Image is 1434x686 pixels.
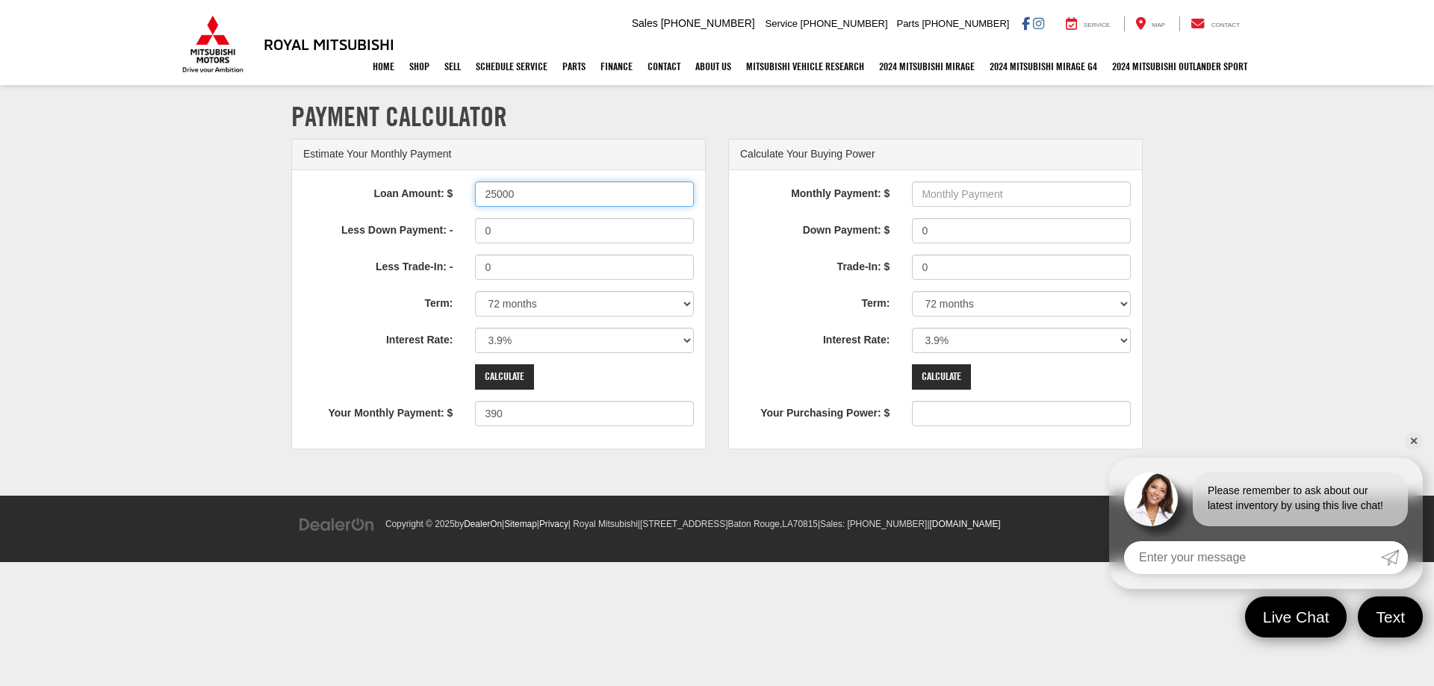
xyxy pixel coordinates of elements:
div: Calculate Your Buying Power [729,140,1142,170]
label: Interest Rate: [292,328,464,348]
h3: Royal Mitsubishi [264,36,394,52]
a: Live Chat [1245,596,1347,637]
span: | [537,519,568,529]
input: Loan Amount [475,181,694,207]
a: Map [1124,16,1176,31]
div: Please remember to ask about our latest inventory by using this live chat! [1193,473,1408,526]
a: Sell [437,48,468,85]
a: Submit [1381,541,1408,574]
span: Baton Rouge, [728,519,783,529]
a: Home [365,48,402,85]
a: Sitemap [504,519,537,529]
span: Live Chat [1255,607,1337,627]
input: Enter your message [1124,541,1381,574]
img: Mitsubishi [179,15,246,73]
span: Text [1368,607,1412,627]
input: Monthly Payment [912,181,1131,207]
a: Mitsubishi Vehicle Research [739,48,872,85]
span: | [502,519,537,529]
span: Service [766,18,798,29]
a: About Us [688,48,739,85]
a: DealerOn [299,517,375,529]
label: Term: [292,291,464,311]
a: Text [1358,596,1423,637]
a: 2024 Mitsubishi Mirage G4 [982,48,1105,85]
span: Contact [1211,22,1240,28]
span: Copyright © 2025 [385,519,455,529]
a: Contact [1179,16,1251,31]
label: Your Purchasing Power: $ [729,401,901,421]
img: Agent profile photo [1124,473,1178,526]
span: [PHONE_NUMBER] [922,18,1009,29]
span: Sales [632,17,658,29]
a: 2024 Mitsubishi Outlander SPORT [1105,48,1255,85]
span: | Royal Mitsubishi [568,519,638,529]
label: Down Payment: $ [729,218,901,238]
a: Privacy [539,519,568,529]
h1: Payment Calculator [291,102,1143,131]
a: 2024 Mitsubishi Mirage [872,48,982,85]
input: Calculate [912,364,971,390]
span: 70815 [793,519,818,529]
span: [STREET_ADDRESS] [640,519,728,529]
label: Less Trade-In: - [292,255,464,275]
span: [PHONE_NUMBER] [847,519,927,529]
span: [PHONE_NUMBER] [801,18,888,29]
label: Less Down Payment: - [292,218,464,238]
label: Term: [729,291,901,311]
a: Shop [402,48,437,85]
label: Trade-In: $ [729,255,901,275]
input: Down Payment [912,218,1131,243]
span: LA [782,519,793,529]
a: Facebook: Click to visit our Facebook page [1022,17,1030,29]
span: | [638,519,818,529]
a: Instagram: Click to visit our Instagram page [1033,17,1044,29]
span: Sales: [820,519,845,529]
a: Finance [593,48,640,85]
a: Parts: Opens in a new tab [555,48,593,85]
span: Service [1084,22,1110,28]
a: DealerOn Home Page [464,519,502,529]
label: Interest Rate: [729,328,901,348]
span: | [818,519,928,529]
span: [PHONE_NUMBER] [661,17,755,29]
span: | [927,519,1000,529]
span: Map [1152,22,1165,28]
label: Your Monthly Payment: $ [292,401,464,421]
label: Monthly Payment: $ [729,181,901,202]
a: Schedule Service: Opens in a new tab [468,48,555,85]
input: Calculate [475,364,534,390]
a: Service [1055,16,1121,31]
a: Contact [640,48,688,85]
span: Parts [896,18,919,29]
a: [DOMAIN_NAME] [930,519,1001,529]
img: DealerOn [299,517,375,533]
div: Estimate Your Monthly Payment [292,140,705,170]
span: by [455,519,502,529]
label: Loan Amount: $ [292,181,464,202]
